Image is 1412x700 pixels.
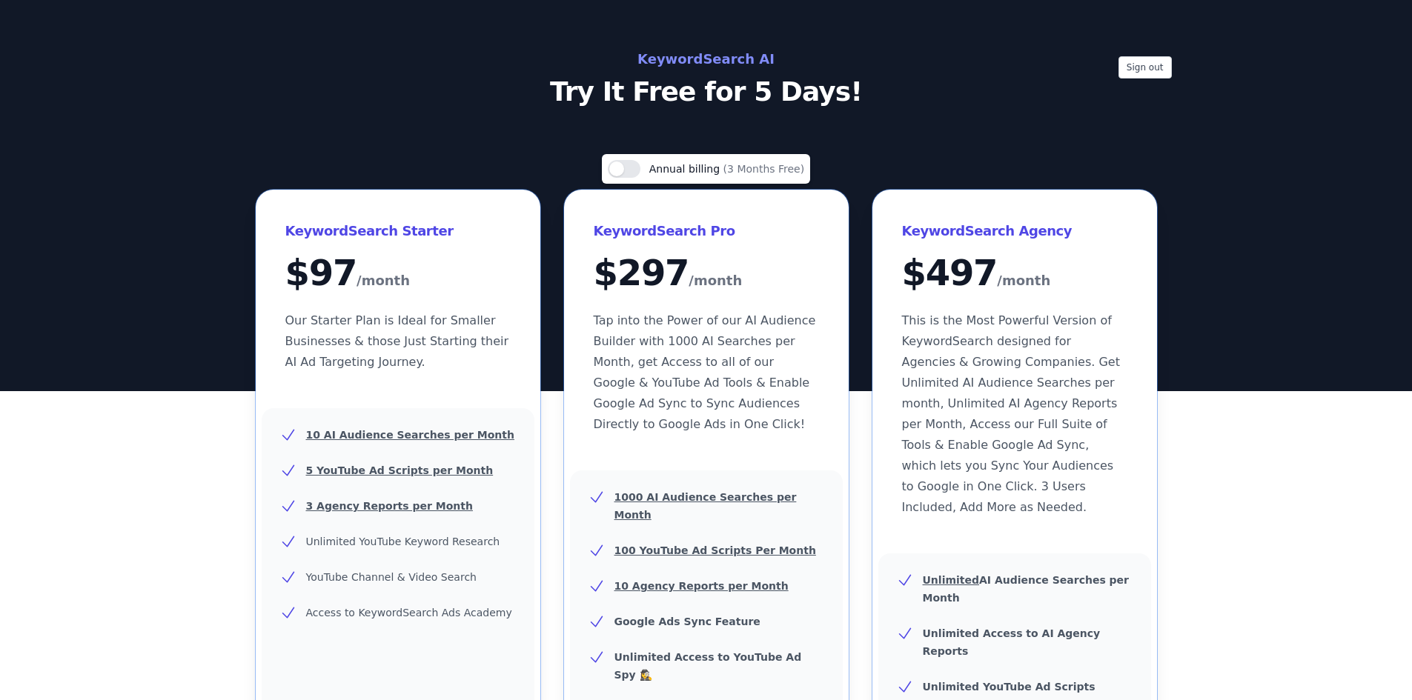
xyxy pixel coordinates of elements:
span: Tap into the Power of our AI Audience Builder with 1000 AI Searches per Month, get Access to all ... [594,313,816,431]
u: Unlimited [923,574,980,586]
span: /month [689,269,742,293]
div: $ 297 [594,255,819,293]
b: AI Audience Searches per Month [923,574,1130,604]
u: 10 Agency Reports per Month [614,580,789,592]
u: 10 AI Audience Searches per Month [306,429,514,441]
b: Unlimited YouTube Ad Scripts [923,681,1096,693]
p: Try It Free for 5 Days! [374,77,1038,107]
span: /month [357,269,410,293]
b: Unlimited Access to AI Agency Reports [923,627,1101,657]
u: 1000 AI Audience Searches per Month [614,491,797,521]
span: (3 Months Free) [723,163,805,175]
h3: KeywordSearch Agency [902,219,1127,243]
u: 3 Agency Reports per Month [306,500,473,512]
b: Unlimited Access to YouTube Ad Spy 🕵️‍♀️ [614,651,802,681]
u: 5 YouTube Ad Scripts per Month [306,464,494,476]
h3: KeywordSearch Starter [285,219,511,243]
span: This is the Most Powerful Version of KeywordSearch designed for Agencies & Growing Companies. Get... [902,313,1120,514]
button: Sign out [1118,56,1172,79]
span: Unlimited YouTube Keyword Research [306,536,500,547]
div: $ 97 [285,255,511,293]
span: YouTube Channel & Video Search [306,571,477,583]
span: Annual billing [649,163,723,175]
div: $ 497 [902,255,1127,293]
u: 100 YouTube Ad Scripts Per Month [614,544,816,556]
b: Google Ads Sync Feature [614,616,760,627]
span: Access to KeywordSearch Ads Academy [306,607,512,619]
h3: KeywordSearch Pro [594,219,819,243]
span: /month [997,269,1050,293]
h2: KeywordSearch AI [374,47,1038,71]
span: Our Starter Plan is Ideal for Smaller Businesses & those Just Starting their AI Ad Targeting Jour... [285,313,509,369]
